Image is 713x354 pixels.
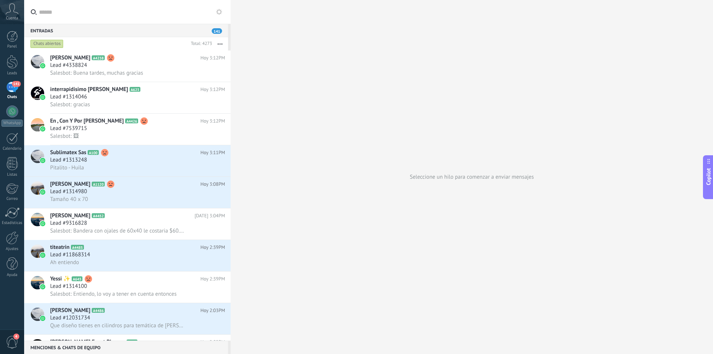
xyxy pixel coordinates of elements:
[50,133,79,140] span: Salesbot: 🖼
[1,120,23,127] div: WhatsApp
[50,93,87,101] span: Lead #1314046
[24,272,231,303] a: avatariconYessi ✨A645Hoy 2:39PMLead #1314100Salesbot: Entiendo, lo voy a tener en cuenta entonces
[50,156,87,164] span: Lead #1313248
[201,307,225,314] span: Hoy 2:03PM
[92,308,105,313] span: A4486
[201,54,225,62] span: Hoy 3:12PM
[24,303,231,334] a: avataricon[PERSON_NAME]A4486Hoy 2:03PMLead #12031734Que diseño tienes en cilindros para temática ...
[1,172,23,177] div: Listas
[201,86,225,93] span: Hoy 3:12PM
[195,212,225,220] span: [DATE] 3:04PM
[24,145,231,176] a: avatariconSublimatex SasA100Hoy 3:11PMLead #1313248Pitalito - Huila
[50,283,87,290] span: Lead #1314100
[50,196,88,203] span: Tamaño 40 x 70
[50,338,125,346] span: [PERSON_NAME] Event Planner
[50,125,87,132] span: Lead #7539715
[50,322,184,329] span: Que diseño tienes en cilindros para temática de [PERSON_NAME]
[40,253,45,258] img: icon
[50,54,90,62] span: [PERSON_NAME]
[12,81,20,87] span: 141
[24,114,231,145] a: avatariconEn , Con Y Por [PERSON_NAME]A4426Hoy 3:12PMLead #7539715Salesbot: 🖼
[92,213,105,218] span: A4452
[1,247,23,251] div: Ajustes
[40,158,45,163] img: icon
[1,71,23,76] div: Leads
[130,87,140,92] span: A623
[50,212,90,220] span: [PERSON_NAME]
[50,62,87,69] span: Lead #4338824
[201,181,225,188] span: Hoy 3:08PM
[212,28,222,34] span: 141
[201,338,225,346] span: Hoy 2:02PM
[50,259,79,266] span: Ah entiendo
[50,290,176,298] span: Salesbot: Entiendo, lo voy a tener en cuenta entonces
[6,16,18,21] span: Cuenta
[201,244,225,251] span: Hoy 2:39PM
[50,314,90,322] span: Lead #12031734
[40,63,45,68] img: icon
[201,275,225,283] span: Hoy 2:39PM
[705,168,712,185] span: Copilot
[50,69,143,77] span: Salesbot: Buena tardes, muchas gracias
[50,86,128,93] span: interrapidisimo [PERSON_NAME]
[1,95,23,100] div: Chats
[24,240,231,271] a: avataricontiteatrinA4485Hoy 2:39PMLead #11868314Ah entiendo
[88,150,98,155] span: A100
[24,208,231,240] a: avataricon[PERSON_NAME]A4452[DATE] 3:04PMLead #9316828Salesbot: Bandera con ojales de 60x40 le co...
[50,244,69,251] span: titeatrin
[1,221,23,225] div: Estadísticas
[50,181,90,188] span: [PERSON_NAME]
[50,149,86,156] span: Sublimatex Sas
[72,276,82,281] span: A645
[13,334,19,340] span: 4
[127,340,137,344] span: A236
[92,182,105,186] span: A1120
[92,55,105,60] span: A4238
[24,341,228,354] div: Menciones & Chats de equipo
[50,101,90,108] span: Salesbot: gracias
[201,117,225,125] span: Hoy 3:12PM
[50,251,90,259] span: Lead #11868314
[50,227,184,234] span: Salesbot: Bandera con ojales de 60x40 le costaria $60.000
[40,189,45,195] img: icon
[1,44,23,49] div: Panel
[188,40,212,48] div: Total: 4273
[24,82,231,113] a: avatariconinterrapidisimo [PERSON_NAME]A623Hoy 3:12PMLead #1314046Salesbot: gracias
[40,95,45,100] img: icon
[24,177,231,208] a: avataricon[PERSON_NAME]A1120Hoy 3:08PMLead #1314980Tamaño 40 x 70
[50,220,87,227] span: Lead #9316828
[24,51,231,82] a: avataricon[PERSON_NAME]A4238Hoy 3:12PMLead #4338824Salesbot: Buena tardes, muchas gracias
[50,117,124,125] span: En , Con Y Por [PERSON_NAME]
[50,307,90,314] span: [PERSON_NAME]
[24,24,228,37] div: Entradas
[71,245,84,250] span: A4485
[40,284,45,289] img: icon
[1,197,23,201] div: Correo
[50,164,84,171] span: Pitalito - Huila
[125,118,138,123] span: A4426
[1,146,23,151] div: Calendario
[1,273,23,277] div: Ayuda
[50,275,70,283] span: Yessi ✨
[40,316,45,321] img: icon
[50,188,87,195] span: Lead #1314980
[40,126,45,131] img: icon
[40,221,45,226] img: icon
[201,149,225,156] span: Hoy 3:11PM
[30,39,64,48] div: Chats abiertos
